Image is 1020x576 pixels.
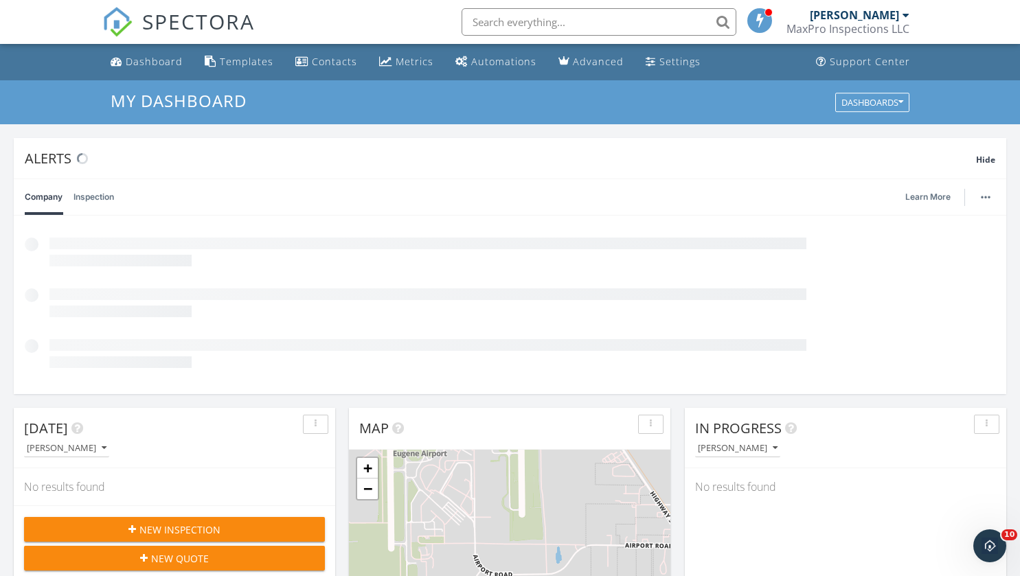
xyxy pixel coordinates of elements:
button: [PERSON_NAME] [24,439,109,458]
div: Dashboard [126,55,183,68]
input: Search everything... [462,8,736,36]
div: [PERSON_NAME] [27,443,106,453]
a: Advanced [553,49,629,75]
div: Templates [220,55,273,68]
a: Contacts [290,49,363,75]
span: SPECTORA [142,7,255,36]
div: Dashboards [841,97,903,107]
img: ellipsis-632cfdd7c38ec3a7d453.svg [981,196,990,198]
div: Advanced [573,55,624,68]
span: Map [359,419,389,437]
button: [PERSON_NAME] [695,439,780,458]
a: Company [25,179,63,215]
div: No results found [14,468,335,505]
a: Zoom in [357,458,378,479]
iframe: Intercom live chat [973,529,1006,562]
a: Support Center [811,49,916,75]
a: Metrics [374,49,439,75]
div: Support Center [830,55,910,68]
span: In Progress [695,419,782,437]
span: My Dashboard [111,89,247,112]
div: No results found [685,468,1006,505]
span: New Inspection [139,522,220,537]
a: Learn More [905,190,959,204]
img: The Best Home Inspection Software - Spectora [102,7,133,37]
span: 10 [1001,529,1017,540]
button: Dashboards [835,93,909,112]
div: Settings [659,55,701,68]
a: Templates [199,49,279,75]
div: Alerts [25,149,976,168]
a: Zoom out [357,479,378,499]
a: SPECTORA [102,19,255,47]
div: Automations [471,55,536,68]
div: [PERSON_NAME] [810,8,899,22]
div: Metrics [396,55,433,68]
span: [DATE] [24,419,68,437]
button: New Quote [24,546,325,571]
div: [PERSON_NAME] [698,443,778,453]
span: Hide [976,154,995,165]
a: Inspection [73,179,114,215]
div: MaxPro Inspections LLC [786,22,909,36]
div: Contacts [312,55,357,68]
a: Dashboard [105,49,188,75]
span: New Quote [151,551,209,566]
a: Automations (Basic) [450,49,542,75]
a: Settings [640,49,706,75]
button: New Inspection [24,517,325,542]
